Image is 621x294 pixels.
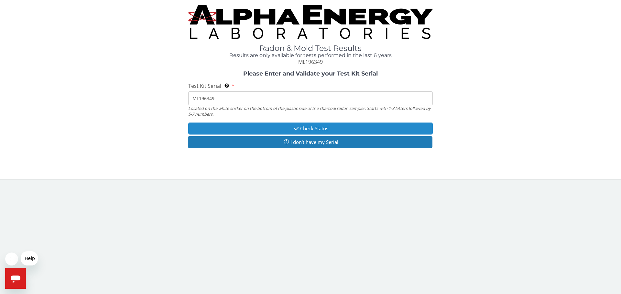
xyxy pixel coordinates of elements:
button: Check Status [188,123,433,135]
button: I don't have my Serial [188,136,432,148]
h1: Radon & Mold Test Results [188,44,433,53]
iframe: Close message [5,253,18,265]
h4: Results are only available for tests performed in the last 6 years [188,53,433,58]
iframe: Button to launch messaging window [5,268,26,289]
span: Test Kit Serial [188,82,221,89]
span: ML196349 [298,58,323,65]
div: Located on the white sticker on the bottom of the plastic side of the charcoal radon sampler. Sta... [188,105,433,117]
strong: Please Enter and Validate your Test Kit Serial [243,70,378,77]
iframe: Message from company [21,251,38,265]
img: TightCrop.jpg [188,5,433,39]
